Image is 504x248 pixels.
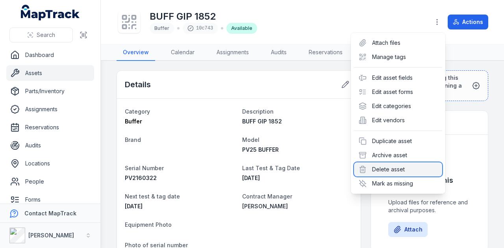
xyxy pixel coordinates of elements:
[354,148,442,162] div: Archive asset
[354,134,442,148] div: Duplicate asset
[354,71,442,85] div: Edit asset fields
[354,85,442,99] div: Edit asset forms
[354,176,442,191] div: Mark as missing
[354,50,442,64] div: Manage tags
[354,36,442,50] div: Attach files
[354,99,442,113] div: Edit categories
[354,113,442,127] div: Edit vendors
[354,162,442,176] div: Delete asset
